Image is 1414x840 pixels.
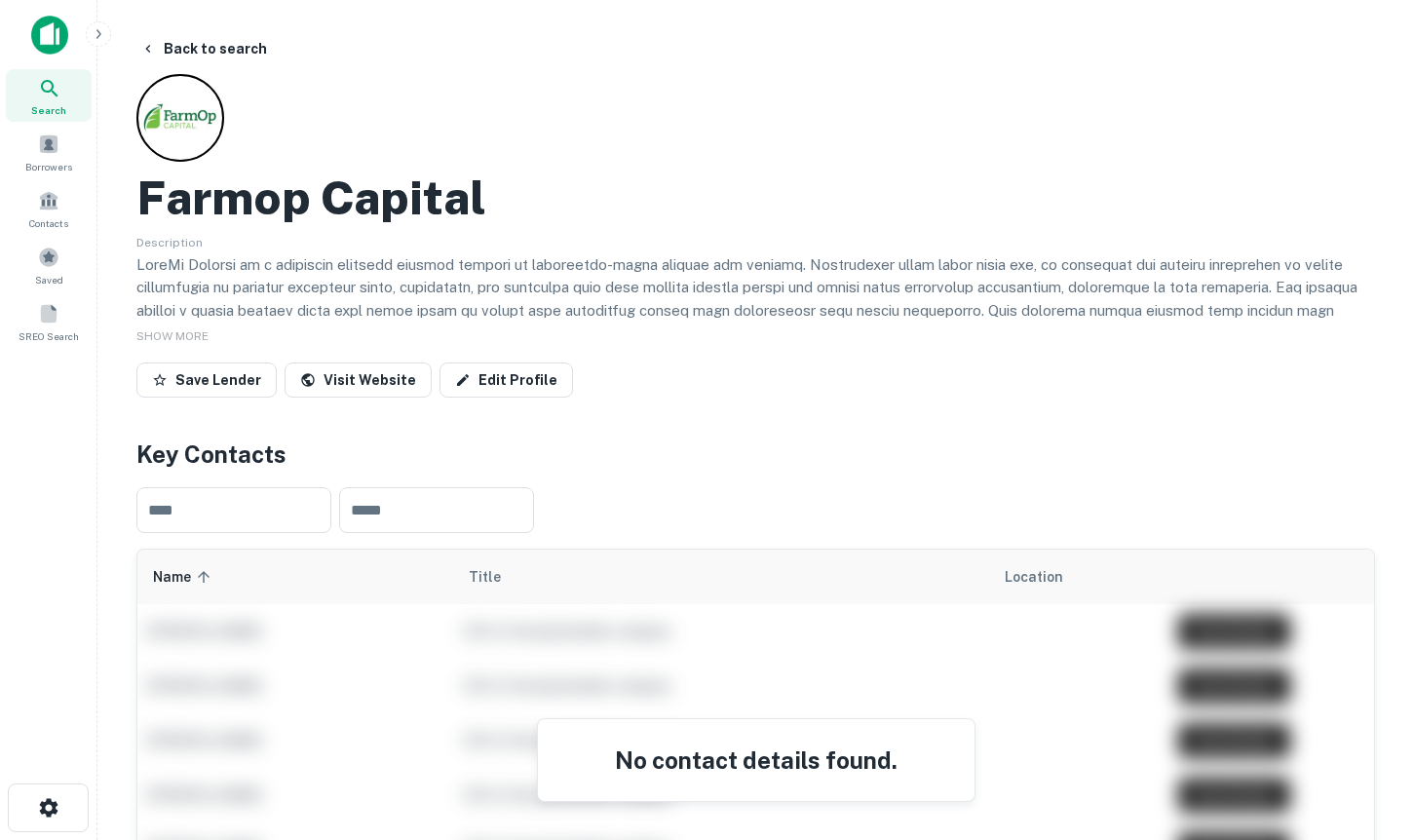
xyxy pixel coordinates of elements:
a: Edit Profile [439,363,573,398]
h2: Farmop Capital [136,170,486,226]
span: SHOW MORE [136,329,209,343]
a: SREO Search [6,295,92,348]
span: Description [136,236,203,249]
span: Contacts [29,215,68,231]
iframe: Chat Widget [1317,684,1414,778]
button: Back to search [133,31,275,66]
span: SREO Search [19,328,79,344]
a: Search [6,69,92,122]
span: Search [31,102,66,118]
span: Saved [35,272,63,287]
button: Save Lender [136,363,277,398]
img: capitalize-icon.png [31,16,68,55]
h4: Key Contacts [136,437,1375,472]
a: Visit Website [285,363,432,398]
p: LoreMi Dolorsi am c adipiscin elitsedd eiusmod tempori ut laboreetdo-magna aliquae adm veniamq. N... [136,253,1375,438]
a: Borrowers [6,126,92,178]
a: Saved [6,239,92,291]
a: Contacts [6,182,92,235]
h4: No contact details found. [561,743,951,778]
span: Borrowers [25,159,72,174]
